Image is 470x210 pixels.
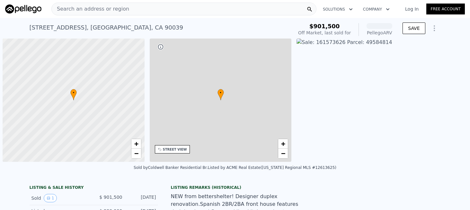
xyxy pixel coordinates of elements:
[217,90,224,96] span: •
[428,22,441,35] button: Show Options
[318,4,358,15] button: Solutions
[171,185,299,190] div: Listing Remarks (Historical)
[278,149,288,158] a: Zoom out
[358,4,395,15] button: Company
[44,194,57,202] button: View historical data
[298,30,351,36] div: Off Market, last sold for
[367,30,392,36] div: Pellego ARV
[131,149,141,158] a: Zoom out
[163,147,187,152] div: STREET VIEW
[30,23,183,32] div: [STREET_ADDRESS] , [GEOGRAPHIC_DATA] , CA 90039
[309,23,340,30] span: $901,500
[128,194,156,202] div: [DATE]
[403,22,425,34] button: SAVE
[397,6,426,12] a: Log In
[52,5,129,13] span: Search an address or region
[31,194,89,202] div: Sold
[281,140,285,148] span: +
[134,140,138,148] span: +
[208,165,336,170] div: Listed by ACME Real Estate ([US_STATE] Regional MLS #12613625)
[70,89,77,100] div: •
[70,90,77,96] span: •
[5,4,41,13] img: Pellego
[278,139,288,149] a: Zoom in
[281,149,285,157] span: −
[134,149,138,157] span: −
[131,139,141,149] a: Zoom in
[30,185,158,191] div: LISTING & SALE HISTORY
[134,165,208,170] div: Sold by Coldwell Banker Residential Br .
[217,89,224,100] div: •
[99,195,122,200] span: $ 901,500
[426,4,465,14] a: Free Account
